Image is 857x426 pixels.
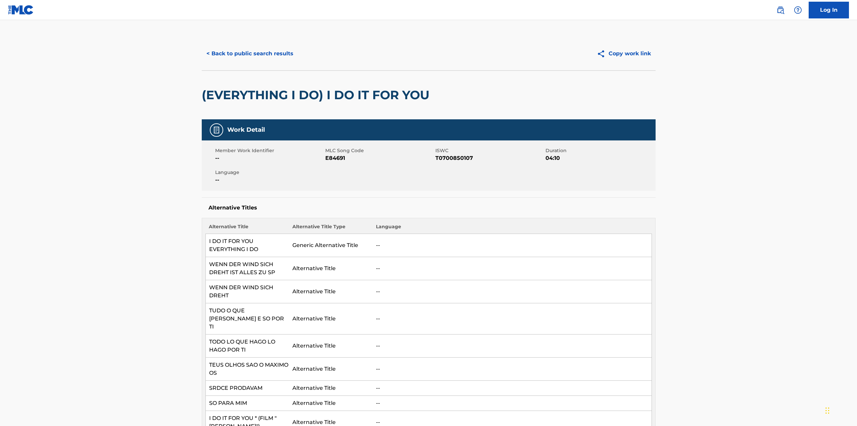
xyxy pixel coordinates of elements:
[325,147,434,154] span: MLC Song Code
[373,358,652,381] td: --
[373,234,652,257] td: --
[215,169,324,176] span: Language
[289,334,373,358] td: Alternative Title
[373,396,652,411] td: --
[545,154,654,162] span: 04:10
[545,147,654,154] span: Duration
[794,6,802,14] img: help
[289,396,373,411] td: Alternative Title
[776,6,784,14] img: search
[202,87,433,103] h2: (EVERYTHING I DO) I DO IT FOR YOU
[205,396,289,411] td: SO PARA MIM
[205,334,289,358] td: TODO LO QUE HAGO LO HAGO POR TI
[205,358,289,381] td: TEUS OLHOS SAO O MAXIMO OS
[791,3,805,17] div: Help
[215,154,324,162] span: --
[215,147,324,154] span: Member Work Identifier
[823,394,857,426] iframe: Chat Widget
[809,2,849,18] a: Log In
[289,303,373,334] td: Alternative Title
[592,45,656,62] button: Copy work link
[774,3,787,17] a: Public Search
[8,5,34,15] img: MLC Logo
[825,401,829,421] div: Drag
[373,280,652,303] td: --
[597,50,609,58] img: Copy work link
[373,381,652,396] td: --
[215,176,324,184] span: --
[289,280,373,303] td: Alternative Title
[373,257,652,280] td: --
[205,234,289,257] td: I DO IT FOR YOU EVERYTHING I DO
[435,154,544,162] span: T0700850107
[205,280,289,303] td: WENN DER WIND SICH DREHT
[205,223,289,234] th: Alternative Title
[289,358,373,381] td: Alternative Title
[212,126,221,134] img: Work Detail
[205,381,289,396] td: SRDCE PRODAVAM
[289,381,373,396] td: Alternative Title
[435,147,544,154] span: ISWC
[208,204,649,211] h5: Alternative Titles
[289,234,373,257] td: Generic Alternative Title
[205,257,289,280] td: WENN DER WIND SICH DREHT IST ALLES ZU SP
[373,223,652,234] th: Language
[373,303,652,334] td: --
[202,45,298,62] button: < Back to public search results
[289,257,373,280] td: Alternative Title
[227,126,265,134] h5: Work Detail
[289,223,373,234] th: Alternative Title Type
[205,303,289,334] td: TUDO O QUE [PERSON_NAME] E SO POR TI
[325,154,434,162] span: E84691
[373,334,652,358] td: --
